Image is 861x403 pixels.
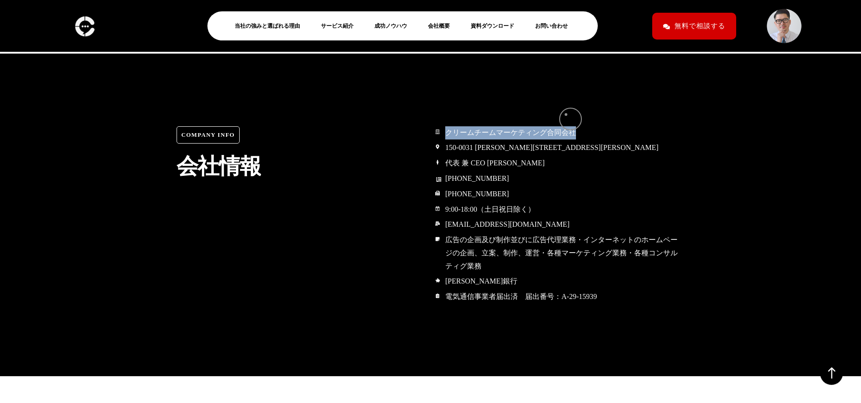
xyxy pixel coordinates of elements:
[428,20,457,31] a: 会社概要
[443,203,535,216] span: 9:00-18:00（土日祝日除く）
[443,290,597,303] span: 電気通信事業者届出済 届出番号：A-29-15939
[321,20,361,31] a: サービス紹介
[72,21,97,29] a: logo-c
[443,126,576,139] span: クリームチームマーケティング合同会社
[177,154,198,179] div: 会
[443,172,509,185] span: [PHONE_NUMBER]
[219,154,240,179] div: 情
[652,13,736,40] a: 無料で相談する
[177,126,240,144] span: Company Info
[197,154,219,179] div: 社
[374,20,414,31] a: 成功ノウハウ
[443,141,659,154] span: 150-0031 [PERSON_NAME][STREET_ADDRESS][PERSON_NAME]
[674,18,725,34] span: 無料で相談する
[471,20,522,31] a: 資料ダウンロード
[443,234,685,273] span: 広告の企画及び制作並びに広告代理業務・インターネットのホームページの企画、立案、制作、運営・各種マーケティング業務・各種コンサルティグ業務
[535,20,575,31] a: お問い合わせ
[443,218,570,231] span: [EMAIL_ADDRESS][DOMAIN_NAME]
[443,157,545,170] span: 代表 兼 CEO [PERSON_NAME]
[443,275,517,288] span: [PERSON_NAME]銀行
[443,188,509,201] span: [PHONE_NUMBER]
[235,20,307,31] a: 当社の強みと選ばれる理由
[240,154,261,179] div: 報
[72,13,97,40] img: logo-c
